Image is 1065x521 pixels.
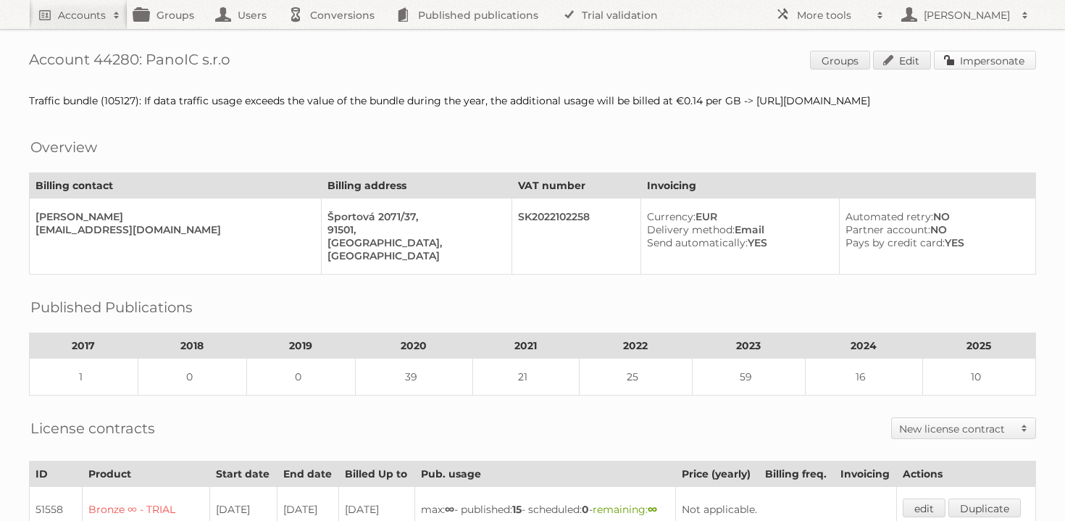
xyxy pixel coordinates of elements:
[640,173,1035,199] th: Invoicing
[30,333,138,359] th: 2017
[579,333,692,359] th: 2022
[30,136,97,158] h2: Overview
[355,359,472,396] td: 39
[582,503,589,516] strong: 0
[903,499,945,517] a: edit
[948,499,1021,517] a: Duplicate
[579,359,692,396] td: 25
[920,8,1014,22] h2: [PERSON_NAME]
[845,223,1024,236] div: NO
[647,223,735,236] span: Delivery method:
[29,51,1036,72] h1: Account 44280: PanoIC s.r.o
[845,210,1024,223] div: NO
[138,359,246,396] td: 0
[35,223,309,236] div: [EMAIL_ADDRESS][DOMAIN_NAME]
[209,462,277,487] th: Start date
[897,462,1036,487] th: Actions
[692,359,805,396] td: 59
[759,462,834,487] th: Billing freq.
[512,503,522,516] strong: 15
[676,462,759,487] th: Price (yearly)
[35,210,309,223] div: [PERSON_NAME]
[472,359,579,396] td: 21
[892,418,1035,438] a: New license contract
[246,359,355,396] td: 0
[327,210,500,223] div: Športová 2071/37,
[511,199,640,275] td: SK2022102258
[593,503,657,516] span: remaining:
[327,223,500,236] div: 91501,
[138,333,246,359] th: 2018
[511,173,640,199] th: VAT number
[805,359,922,396] td: 16
[339,462,415,487] th: Billed Up to
[83,462,209,487] th: Product
[648,503,657,516] strong: ∞
[30,417,155,439] h2: License contracts
[30,359,138,396] td: 1
[30,296,193,318] h2: Published Publications
[1014,418,1035,438] span: Toggle
[647,236,748,249] span: Send automatically:
[647,210,827,223] div: EUR
[845,223,930,236] span: Partner account:
[327,236,500,249] div: [GEOGRAPHIC_DATA],
[934,51,1036,70] a: Impersonate
[58,8,106,22] h2: Accounts
[845,236,1024,249] div: YES
[810,51,870,70] a: Groups
[355,333,472,359] th: 2020
[845,236,945,249] span: Pays by credit card:
[30,462,83,487] th: ID
[277,462,339,487] th: End date
[30,173,322,199] th: Billing contact
[845,210,933,223] span: Automated retry:
[322,173,512,199] th: Billing address
[922,333,1035,359] th: 2025
[805,333,922,359] th: 2024
[29,94,1036,107] div: Traffic bundle (105127): If data traffic usage exceeds the value of the bundle during the year, t...
[899,422,1014,436] h2: New license contract
[246,333,355,359] th: 2019
[834,462,897,487] th: Invoicing
[873,51,931,70] a: Edit
[647,236,827,249] div: YES
[415,462,676,487] th: Pub. usage
[797,8,869,22] h2: More tools
[922,359,1035,396] td: 10
[445,503,454,516] strong: ∞
[647,223,827,236] div: Email
[327,249,500,262] div: [GEOGRAPHIC_DATA]
[472,333,579,359] th: 2021
[647,210,696,223] span: Currency:
[692,333,805,359] th: 2023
